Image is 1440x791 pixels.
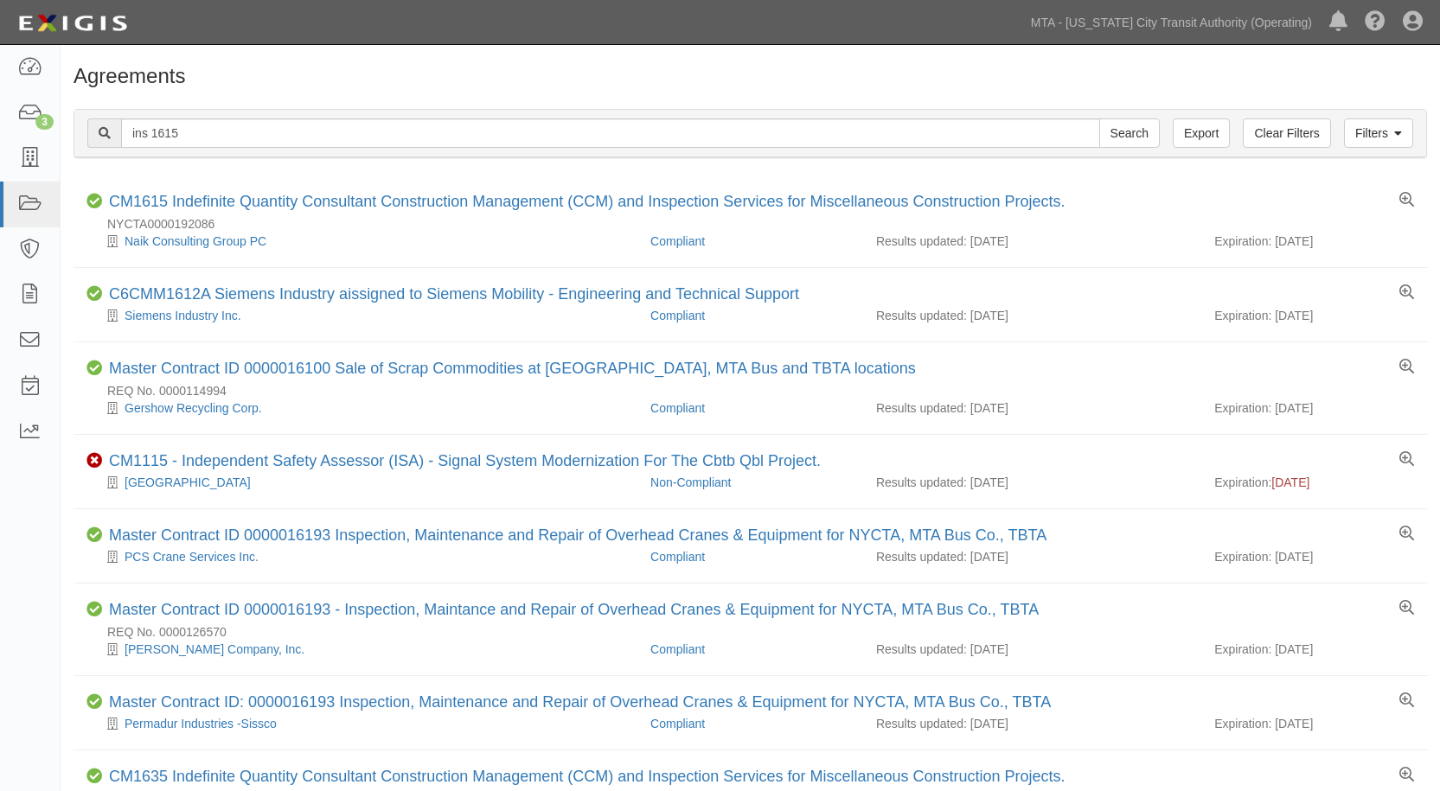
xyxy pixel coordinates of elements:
a: Compliant [650,309,705,322]
i: Compliant [86,769,102,784]
a: Compliant [650,234,705,248]
a: Gershow Recycling Corp. [125,401,262,415]
div: Master Contract ID: 0000016193 Inspection, Maintenance and Repair of Overhead Cranes & Equipment ... [109,693,1051,712]
div: Master Contract ID 0000016100 Sale of Scrap Commodities at NYCT, MTA Bus and TBTA locations [109,360,916,379]
div: Expiration: [DATE] [1214,641,1414,658]
a: [PERSON_NAME] Company, Inc. [125,642,304,656]
div: Results updated: [DATE] [876,233,1188,250]
a: View results summary [1399,193,1414,208]
div: Battelle Memorial Institute [86,474,637,491]
a: CM1635 Indefinite Quantity Consultant Construction Management (CCM) and Inspection Services for M... [109,768,1066,785]
i: Compliant [86,694,102,710]
a: Clear Filters [1243,118,1330,148]
div: C6CMM1612A Siemens Industry aissigned to Siemens Mobility - Engineering and Technical Support [109,285,799,304]
div: PCS Crane Services Inc. [86,548,637,565]
div: Expiration: [DATE] [1214,307,1414,324]
a: Master Contract ID 0000016193 - Inspection, Maintance and Repair of Overhead Cranes & Equipment f... [109,601,1039,618]
input: Search [121,118,1100,148]
img: logo-5460c22ac91f19d4615b14bd174203de0afe785f0fc80cf4dbbc73dc1793850b.png [13,8,132,39]
a: View results summary [1399,452,1414,468]
div: Master Contract ID 0000016193 Inspection, Maintenance and Repair of Overhead Cranes & Equipment f... [109,526,1046,545]
a: MTA - [US_STATE] City Transit Authority (Operating) [1022,5,1321,40]
div: Naik Consulting Group PC [86,233,637,250]
i: Compliant [86,286,102,302]
a: Naik Consulting Group PC [125,234,266,248]
a: PCS Crane Services Inc. [125,550,259,564]
a: Siemens Industry Inc. [125,309,241,322]
a: Compliant [650,642,705,656]
div: CM1635 Indefinite Quantity Consultant Construction Management (CCM) and Inspection Services for M... [109,768,1066,787]
a: Export [1173,118,1230,148]
a: Master Contract ID: 0000016193 Inspection, Maintenance and Repair of Overhead Cranes & Equipment ... [109,693,1051,711]
div: REQ No. 0000126570 [86,623,1427,641]
a: [GEOGRAPHIC_DATA] [125,475,251,489]
div: CM1115 - Independent Safety Assessor (ISA) - Signal System Modernization For The Cbtb Qbl Project. [109,452,821,471]
div: Results updated: [DATE] [876,399,1188,417]
a: CM1615 Indefinite Quantity Consultant Construction Management (CCM) and Inspection Services for M... [109,193,1066,210]
a: Master Contract ID 0000016100 Sale of Scrap Commodities at [GEOGRAPHIC_DATA], MTA Bus and TBTA lo... [109,360,916,377]
span: [DATE] [1271,475,1309,489]
i: Non-Compliant [86,453,102,469]
div: Expiration: [DATE] [1214,399,1414,417]
div: Bartholomew Company, Inc. [86,641,637,658]
div: Expiration: [1214,474,1414,491]
a: View results summary [1399,360,1414,375]
div: Results updated: [DATE] [876,307,1188,324]
div: Siemens Industry Inc. [86,307,637,324]
a: View results summary [1399,601,1414,616]
div: Gershow Recycling Corp. [86,399,637,417]
a: Non-Compliant [650,475,731,489]
a: View results summary [1399,526,1414,542]
a: Compliant [650,401,705,415]
div: Expiration: [DATE] [1214,548,1414,565]
div: REQ No. 0000114994 [86,382,1427,399]
div: Permadur Industries -Sissco [86,715,637,732]
input: Search [1099,118,1160,148]
div: Expiration: [DATE] [1214,233,1414,250]
div: Expiration: [DATE] [1214,715,1414,732]
i: Compliant [86,527,102,543]
h1: Agreements [74,65,1427,87]
a: Master Contract ID 0000016193 Inspection, Maintenance and Repair of Overhead Cranes & Equipment f... [109,526,1046,544]
i: Compliant [86,360,102,376]
a: CM1115 - Independent Safety Assessor (ISA) - Signal System Modernization For The Cbtb Qbl Project. [109,452,821,469]
a: View results summary [1399,693,1414,709]
div: 3 [35,114,54,130]
i: Help Center - Complianz [1365,12,1386,33]
a: C6CMM1612A Siemens Industry aissigned to Siemens Mobility - Engineering and Technical Support [109,285,799,303]
a: View results summary [1399,768,1414,783]
a: Compliant [650,550,705,564]
a: Compliant [650,717,705,730]
a: Permadur Industries -Sissco [125,717,277,730]
div: CM1615 Indefinite Quantity Consultant Construction Management (CCM) and Inspection Services for M... [109,193,1066,212]
div: Master Contract ID 0000016193 - Inspection, Maintance and Repair of Overhead Cranes & Equipment f... [109,601,1039,620]
div: NYCTA0000192086 [86,215,1427,233]
i: Compliant [86,194,102,209]
div: Results updated: [DATE] [876,641,1188,658]
div: Results updated: [DATE] [876,715,1188,732]
div: Results updated: [DATE] [876,474,1188,491]
a: Filters [1344,118,1413,148]
div: Results updated: [DATE] [876,548,1188,565]
i: Compliant [86,602,102,617]
a: View results summary [1399,285,1414,301]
